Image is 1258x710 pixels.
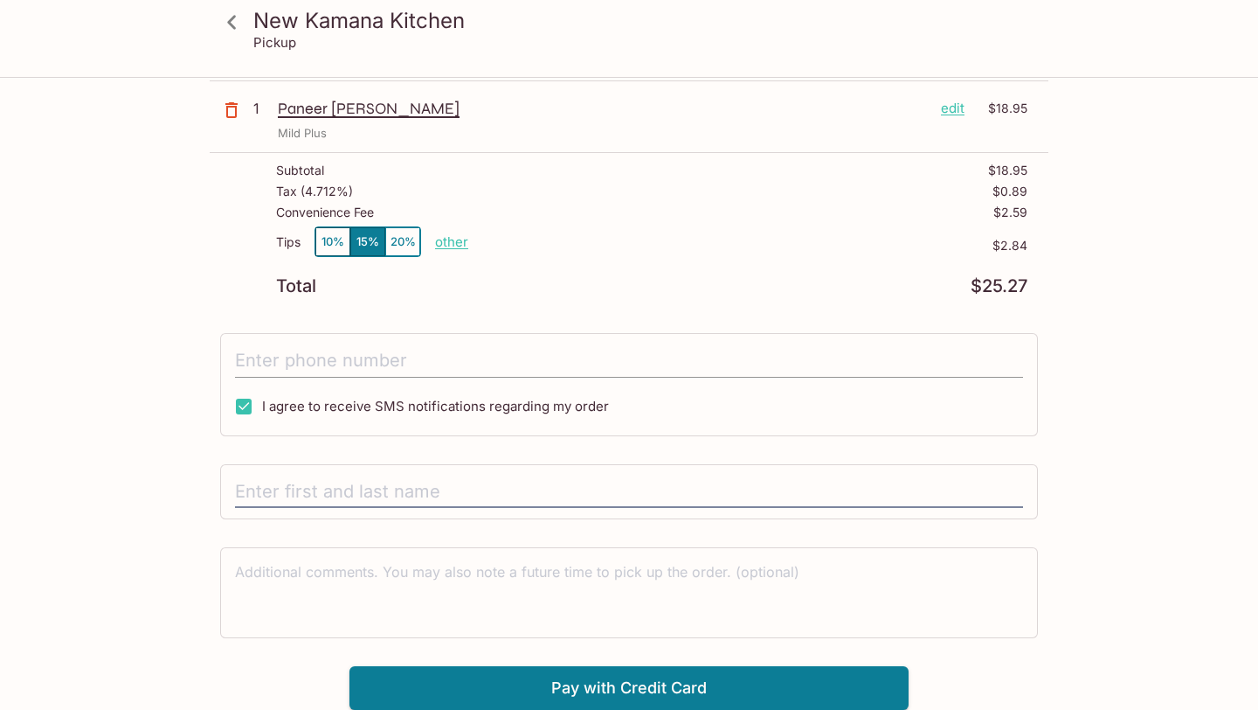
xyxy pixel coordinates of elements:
[975,99,1027,118] p: $18.95
[278,125,327,142] p: Mild Plus
[276,184,353,198] p: Tax ( 4.712% )
[276,164,324,177] p: Subtotal
[315,227,350,256] button: 10%
[988,164,1027,177] p: $18.95
[468,239,1027,253] p: $2.84
[941,99,964,118] p: edit
[276,278,316,295] p: Total
[278,99,927,118] p: Paneer [PERSON_NAME]
[435,233,468,250] button: other
[253,34,296,51] p: Pickup
[992,184,1027,198] p: $0.89
[262,398,609,414] span: I agree to receive SMS notifications regarding my order
[385,227,420,256] button: 20%
[235,476,1023,509] input: Enter first and last name
[993,205,1027,219] p: $2.59
[253,7,1034,34] h3: New Kamana Kitchen
[235,345,1023,378] input: Enter phone number
[253,99,271,118] p: 1
[276,205,374,219] p: Convenience Fee
[276,235,301,249] p: Tips
[971,278,1027,295] p: $25.27
[350,227,385,256] button: 15%
[349,666,909,710] button: Pay with Credit Card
